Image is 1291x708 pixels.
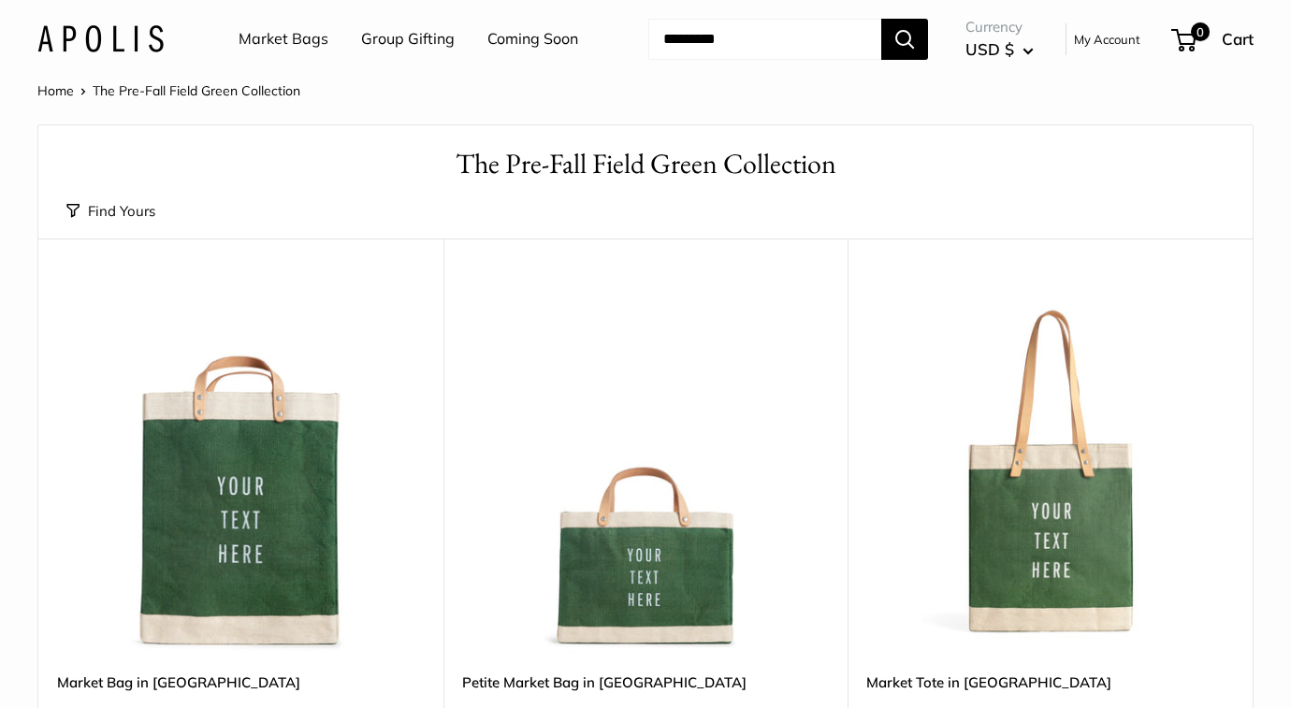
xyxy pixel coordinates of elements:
a: Home [37,82,74,99]
a: My Account [1074,28,1140,51]
span: The Pre-Fall Field Green Collection [93,82,300,99]
img: Apolis [37,25,164,52]
img: description_Make it yours with custom printed text. [866,285,1234,653]
a: Market Bags [239,25,328,53]
a: 0 Cart [1173,24,1254,54]
a: Petite Market Bag in [GEOGRAPHIC_DATA] [462,672,830,693]
img: description_Make it yours with custom printed text. [462,285,830,653]
button: Find Yours [66,198,155,224]
a: Coming Soon [487,25,578,53]
span: 0 [1191,22,1210,41]
nav: Breadcrumb [37,79,300,103]
input: Search... [648,19,881,60]
a: description_Make it yours with custom printed text.Market Bag in Field Green [57,285,425,653]
img: description_Make it yours with custom printed text. [57,285,425,653]
span: Cart [1222,29,1254,49]
span: USD $ [965,39,1014,59]
button: USD $ [965,35,1034,65]
a: Group Gifting [361,25,455,53]
h1: The Pre-Fall Field Green Collection [66,144,1225,184]
a: Market Tote in [GEOGRAPHIC_DATA] [866,672,1234,693]
a: description_Make it yours with custom printed text.description_Take it anywhere with easy-grip ha... [462,285,830,653]
a: description_Make it yours with custom printed text.description_Spacious inner area with room for ... [866,285,1234,653]
button: Search [881,19,928,60]
a: Market Bag in [GEOGRAPHIC_DATA] [57,672,425,693]
span: Currency [965,14,1034,40]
